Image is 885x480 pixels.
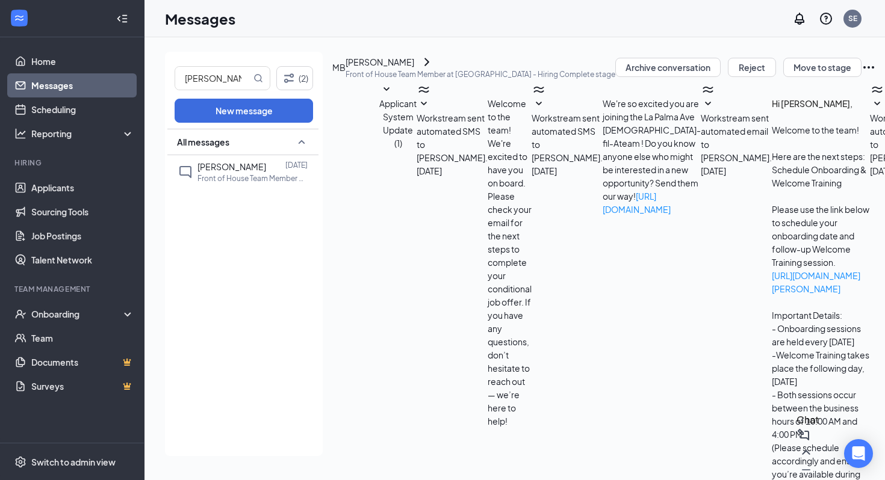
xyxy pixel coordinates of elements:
[772,270,860,294] a: [URL][DOMAIN_NAME][PERSON_NAME]
[346,55,414,69] div: [PERSON_NAME]
[379,82,417,150] button: SmallChevronDownApplicant System Update (1)
[31,97,134,122] a: Scheduling
[31,326,134,350] a: Team
[31,128,135,140] div: Reporting
[701,82,715,97] svg: WorkstreamLogo
[14,158,132,168] div: Hiring
[379,82,394,97] svg: SmallChevronDown
[772,348,870,388] p: -Welcome Training takes place the following day, [DATE]
[31,73,134,97] a: Messages
[178,165,193,179] svg: ChatInactive
[31,350,134,374] a: DocumentsCrown
[13,12,25,24] svg: WorkstreamLogo
[796,412,819,428] h3: Chat
[282,71,296,85] svg: Filter
[31,374,134,398] a: SurveysCrown
[819,11,833,26] svg: QuestionInfo
[701,112,772,163] span: Workstream sent automated email to [PERSON_NAME].
[197,173,306,183] p: Front of House Team Member at [GEOGRAPHIC_DATA]
[772,388,870,441] p: - Both sessions occur between the business hours of 10:00 AM and 4:00 PM
[165,8,235,29] h1: Messages
[31,176,134,200] a: Applicants
[603,98,701,215] span: We're so excited you are joining the La Palma Ave [DEMOGRAPHIC_DATA]-fil-Ateam ! Do you know anyo...
[796,428,811,442] svg: ComposeMessage
[844,439,873,468] div: Open Intercom Messenger
[701,97,715,111] svg: SmallChevronDown
[417,82,431,97] svg: WorkstreamLogo
[175,67,251,90] input: Search
[116,13,128,25] svg: Collapse
[14,128,26,140] svg: Analysis
[31,308,124,320] div: Onboarding
[420,55,434,69] svg: ChevronRight
[603,191,671,215] a: [URL][DOMAIN_NAME]
[31,49,134,73] a: Home
[532,97,546,111] svg: SmallChevronDown
[417,164,442,177] span: [DATE]
[332,61,346,74] div: MB
[285,160,308,170] p: [DATE]
[772,150,870,189] p: Here are the next steps: Schedule Onboarding & Welcome Training
[31,248,134,272] a: Talent Network
[276,66,313,90] button: Filter (2)
[799,463,813,477] svg: Minimize
[772,309,870,322] p: Important Details:
[31,456,116,468] div: Switch to admin view
[728,58,776,77] button: Reject
[615,58,721,77] button: Archive conversation
[417,97,431,111] svg: SmallChevronDown
[14,456,26,468] svg: Settings
[532,82,546,97] svg: WorkstreamLogo
[177,136,229,148] span: All messages
[848,13,857,23] div: SE
[701,164,726,177] span: [DATE]
[379,98,417,149] span: Applicant System Update (1)
[772,123,870,137] p: Welcome to the team!
[862,60,876,75] svg: Ellipses
[488,98,532,426] span: Welcome to the team! We're excited to have you on board. Please check your email for the next ste...
[772,322,870,348] p: - Onboarding sessions are held every [DATE]
[31,224,134,248] a: Job Postings
[294,135,309,149] svg: SmallChevronUp
[870,82,884,97] svg: WorkstreamLogo
[772,203,870,269] p: Please use the link below to schedule your onboarding date and follow-up Welcome Training session.
[417,112,488,163] span: Workstream sent automated SMS to [PERSON_NAME].
[772,97,870,110] h4: Hi [PERSON_NAME],
[14,284,132,294] div: Team Management
[783,58,862,77] button: Move to stage
[532,164,557,177] span: [DATE]
[870,97,884,111] svg: SmallChevronDown
[253,73,263,83] svg: MagnifyingGlass
[346,69,615,79] p: Front of House Team Member at [GEOGRAPHIC_DATA] - Hiring Complete stage
[31,200,134,224] a: Sourcing Tools
[799,445,813,460] svg: ChevronUp
[792,11,807,26] svg: Notifications
[175,99,313,123] button: New message
[532,112,603,163] span: Workstream sent automated SMS to [PERSON_NAME].
[197,161,266,172] span: [PERSON_NAME]
[14,308,26,320] svg: UserCheck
